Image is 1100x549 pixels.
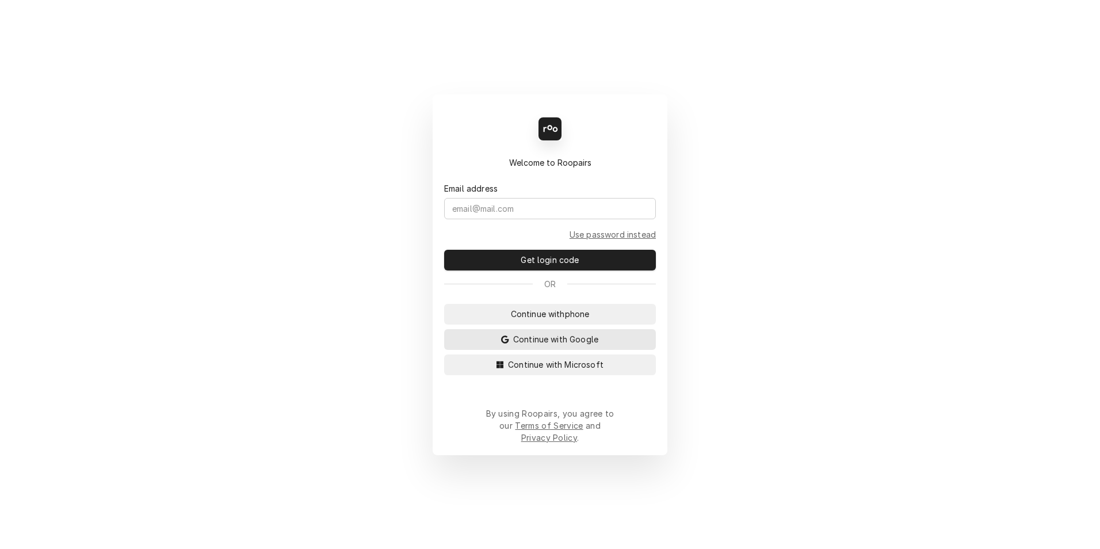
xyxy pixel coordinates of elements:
div: Welcome to Roopairs [444,157,656,169]
span: Continue with phone [509,308,592,320]
label: Email address [444,182,498,195]
span: Get login code [518,254,581,266]
a: Go to Email and password form [570,228,656,241]
div: Or [444,278,656,290]
button: Continue with Google [444,329,656,350]
a: Terms of Service [515,421,583,430]
div: By using Roopairs, you agree to our and . [486,407,614,444]
span: Continue with Google [511,333,601,345]
button: Continue withphone [444,304,656,325]
span: Continue with Microsoft [506,359,606,371]
input: email@mail.com [444,198,656,219]
button: Continue with Microsoft [444,354,656,375]
a: Privacy Policy [521,433,577,443]
button: Get login code [444,250,656,270]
